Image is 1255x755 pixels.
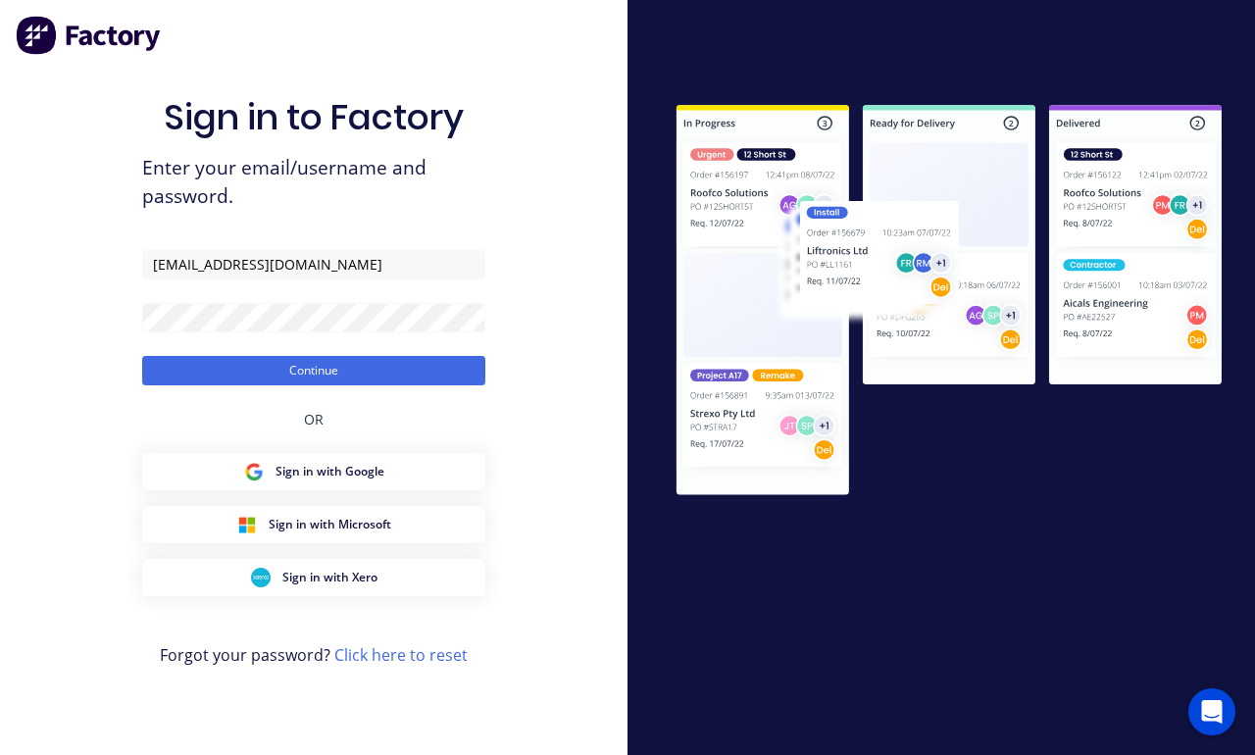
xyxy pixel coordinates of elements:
img: Sign in [643,75,1255,530]
span: Sign in with Google [276,463,384,480]
button: Microsoft Sign inSign in with Microsoft [142,506,485,543]
span: Enter your email/username and password. [142,154,485,211]
div: Open Intercom Messenger [1188,688,1235,735]
img: Xero Sign in [251,568,271,587]
span: Forgot your password? [160,643,468,667]
span: Sign in with Xero [282,569,377,586]
img: Google Sign in [244,462,264,481]
button: Continue [142,356,485,385]
h1: Sign in to Factory [164,96,464,138]
div: OR [304,385,324,453]
button: Google Sign inSign in with Google [142,453,485,490]
input: Email/Username [142,250,485,279]
a: Click here to reset [334,644,468,666]
img: Factory [16,16,163,55]
span: Sign in with Microsoft [269,516,391,533]
button: Xero Sign inSign in with Xero [142,559,485,596]
img: Microsoft Sign in [237,515,257,534]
